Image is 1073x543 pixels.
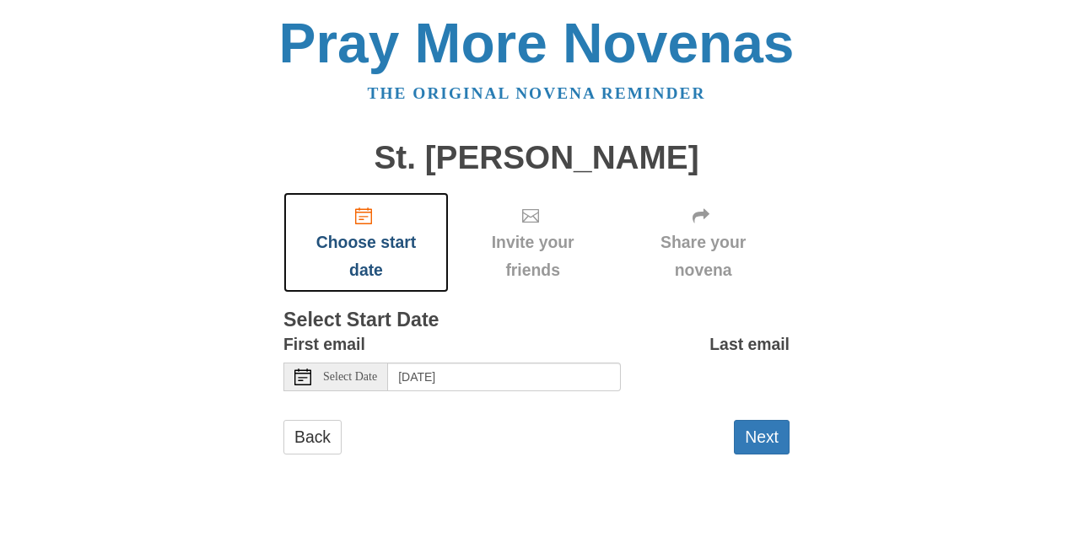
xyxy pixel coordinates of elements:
h3: Select Start Date [283,309,790,331]
label: Last email [709,331,790,358]
span: Select Date [323,371,377,383]
div: Click "Next" to confirm your start date first. [449,192,617,293]
span: Share your novena [634,228,773,284]
a: Pray More Novenas [279,12,795,74]
button: Next [734,420,790,454]
span: Choose start date [300,228,432,284]
div: Click "Next" to confirm your start date first. [617,192,790,293]
a: The original novena reminder [368,84,706,102]
h1: St. [PERSON_NAME] [283,140,790,176]
a: Choose start date [283,192,449,293]
label: First email [283,331,365,358]
span: Invite your friends [466,228,600,284]
a: Back [283,420,342,454]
